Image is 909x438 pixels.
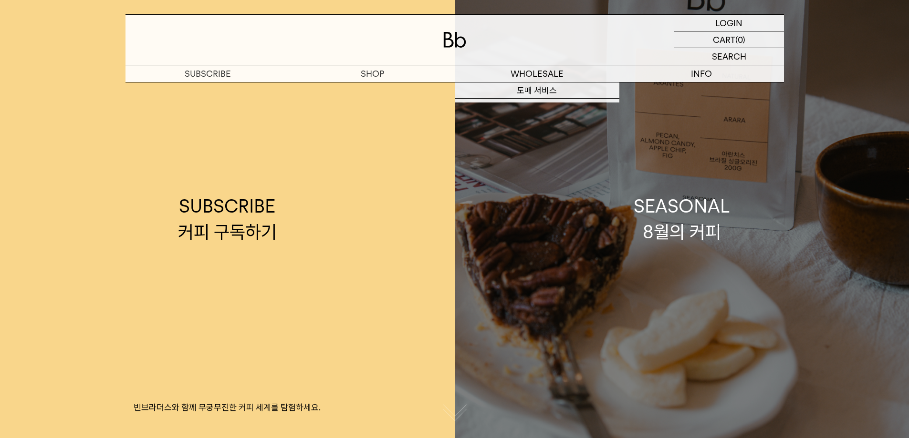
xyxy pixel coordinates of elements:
p: CART [713,31,735,48]
p: LOGIN [715,15,742,31]
a: 컨설팅 [455,99,619,115]
a: LOGIN [674,15,784,31]
div: SUBSCRIBE 커피 구독하기 [178,194,277,244]
p: SEARCH [712,48,746,65]
img: 로고 [443,32,466,48]
div: SEASONAL 8월의 커피 [634,194,730,244]
a: SHOP [290,65,455,82]
p: WHOLESALE [455,65,619,82]
a: SUBSCRIBE [125,65,290,82]
a: CART (0) [674,31,784,48]
p: (0) [735,31,745,48]
a: 도매 서비스 [455,82,619,99]
p: INFO [619,65,784,82]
